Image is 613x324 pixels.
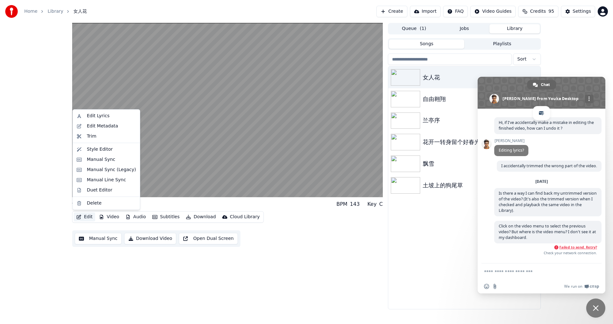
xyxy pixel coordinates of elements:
[527,80,556,90] a: Chat
[75,233,122,244] button: Manual Sync
[5,5,18,18] img: youka
[87,113,110,119] div: Edit Lyrics
[230,214,260,220] div: Cloud Library
[559,245,597,249] span: Failed to send. Retry?
[564,284,599,289] a: We run onCrisp
[423,159,538,168] div: 飘雪
[87,146,113,153] div: Style Editor
[464,40,540,49] button: Playlists
[561,6,595,17] button: Settings
[87,187,112,193] div: Duet Editor
[586,299,605,318] a: Close chat
[541,80,550,90] span: Chat
[389,40,465,49] button: Songs
[350,200,360,208] div: 143
[150,212,182,221] button: Subtitles
[494,251,597,255] span: Check your network connection.
[530,8,546,15] span: Credits
[87,123,118,129] div: Edit Metadata
[87,167,136,173] div: Manual Sync (Legacy)
[536,107,547,119] a: email
[379,200,383,208] div: C
[470,6,516,17] button: Video Guides
[24,8,87,15] nav: breadcrumb
[367,200,377,208] div: Key
[499,223,596,240] span: Click on the video menu to select the previous video? But where is the video menu? I don't see it...
[492,284,497,289] span: Send a file
[501,163,597,169] span: I accidentally trimmed the wrong part of the video.
[96,212,122,221] button: Video
[423,95,538,104] div: 自由翱翔
[420,25,426,32] span: ( 1 )
[87,200,102,206] div: Delete
[439,24,490,33] button: Jobs
[389,24,439,33] button: Queue
[564,284,582,289] span: We run on
[179,233,238,244] button: Open Dual Screen
[183,212,218,221] button: Download
[337,200,347,208] div: BPM
[72,200,91,209] div: 女人花
[423,138,538,147] div: 花开一转身留个好春光
[494,245,597,249] a: Failed to send. Retry?
[443,6,468,17] button: FAQ
[87,156,115,163] div: Manual Sync
[489,24,540,33] button: Library
[484,284,489,289] span: Insert an emoji
[494,139,528,143] span: [PERSON_NAME]
[124,233,176,244] button: Download Video
[549,8,554,15] span: 95
[590,284,599,289] span: Crisp
[73,8,87,15] span: 女人花
[423,116,538,125] div: 兰亭序
[499,148,524,153] span: Editing lyrics?
[499,120,594,131] span: Hi, if I've accidentally make a mistake in editing the finished video, how can I undo it ?
[423,181,538,190] div: 土坡上的狗尾草
[518,6,558,17] button: Credits95
[410,6,441,17] button: Import
[48,8,63,15] a: Library
[74,212,95,221] button: Edit
[123,212,148,221] button: Audio
[87,133,96,140] div: Trim
[87,177,126,183] div: Manual Line Sync
[24,8,37,15] a: Home
[376,6,407,17] button: Create
[499,191,597,213] span: Is there a way I can find back my untrimmed version of the video? (It's also the trimmed version ...
[423,73,538,82] div: 女人花
[484,263,586,279] textarea: Compose your message...
[535,180,548,184] div: [DATE]
[573,8,591,15] div: Settings
[517,56,526,62] span: Sort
